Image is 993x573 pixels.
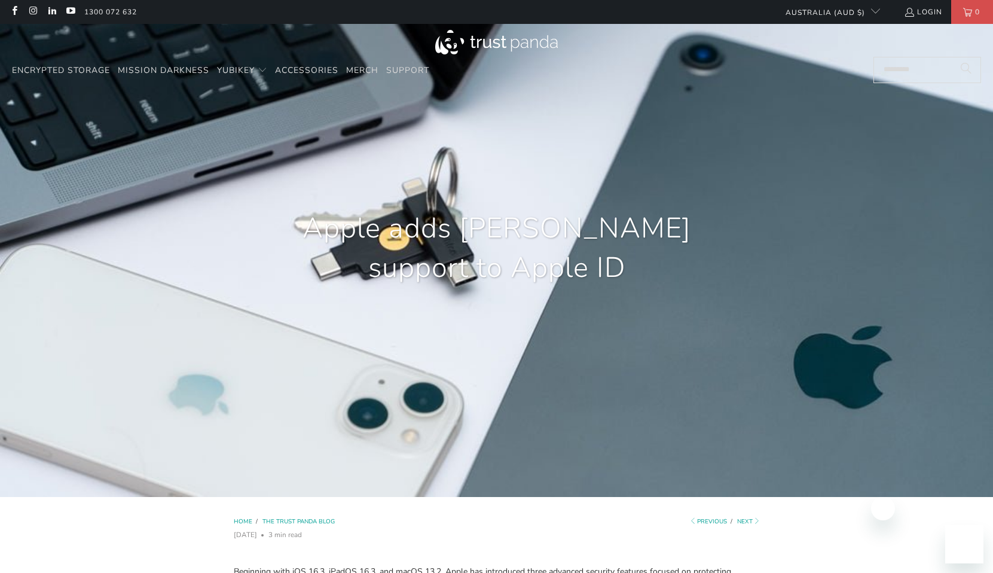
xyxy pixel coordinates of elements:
button: Search [951,57,981,83]
summary: YubiKey [217,57,267,85]
a: Accessories [275,57,338,85]
span: Home [234,517,252,526]
a: Trust Panda Australia on Facebook [9,7,19,17]
iframe: Close message [871,496,895,520]
a: 1300 072 632 [84,5,137,19]
a: Trust Panda Australia on YouTube [65,7,75,17]
a: Trust Panda Australia on Instagram [28,7,38,17]
input: Search... [873,57,981,83]
a: Merch [346,57,378,85]
span: 3 min read [268,528,302,541]
a: Mission Darkness [118,57,209,85]
span: / [256,517,261,526]
nav: Translation missing: en.navigation.header.main_nav [12,57,429,85]
a: Support [386,57,429,85]
a: Trust Panda Australia on LinkedIn [47,7,57,17]
img: Trust Panda Australia [435,30,558,54]
span: Accessories [275,65,338,76]
span: Merch [346,65,378,76]
a: The Trust Panda Blog [262,517,335,526]
span: Mission Darkness [118,65,209,76]
span: [DATE] [234,528,257,541]
a: Login [904,5,942,19]
iframe: Button to launch messaging window [945,525,983,563]
a: Encrypted Storage [12,57,110,85]
span: Encrypted Storage [12,65,110,76]
a: Next [737,517,760,526]
span: / [731,517,735,526]
span: YubiKey [217,65,255,76]
a: Home [234,517,254,526]
h1: Apple adds [PERSON_NAME] support to Apple ID [300,209,694,288]
span: Support [386,65,429,76]
a: Previous [689,517,728,526]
